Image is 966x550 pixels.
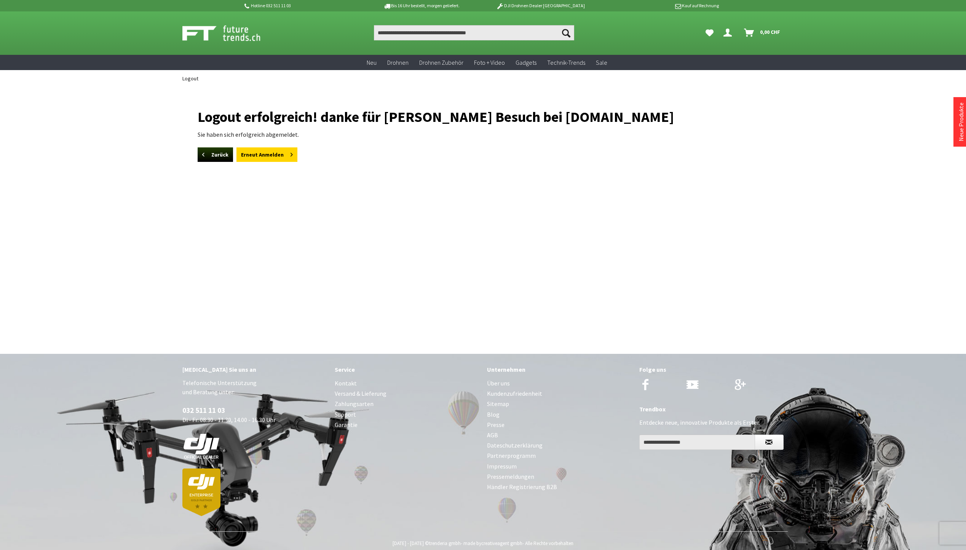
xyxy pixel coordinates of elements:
[487,389,632,399] a: Kundenzufriedenheit
[198,130,769,139] p: Sie haben sich erfolgreich abgemeldet.
[179,70,202,87] a: Logout
[335,420,479,430] a: Garantie
[182,24,277,43] img: Shop Futuretrends - zur Startseite wechseln
[487,472,632,482] a: Pressemeldungen
[335,378,479,389] a: Kontakt
[755,435,784,450] button: Newsletter abonnieren
[387,59,409,66] span: Drohnen
[542,55,591,70] a: Technik-Trends
[487,409,632,420] a: Blog
[182,365,327,374] div: [MEDICAL_DATA] Sie uns an
[374,25,574,40] input: Produkt, Marke, Kategorie, EAN, Artikelnummer…
[487,461,632,472] a: Impressum
[639,404,784,414] div: Trendbox
[182,468,220,516] img: dji-partner-enterprise_goldLoJgYOWPUIEBO.png
[600,1,719,10] p: Kauf auf Rechnung
[429,540,461,547] a: trenderia gmbh
[487,451,632,461] a: Partnerprogramm
[487,420,632,430] a: Presse
[487,482,632,492] a: Händler Registrierung B2B
[198,104,769,130] h1: Logout erfolgreich! danke für [PERSON_NAME] Besuch bei [DOMAIN_NAME]
[469,55,510,70] a: Foto + Video
[596,59,607,66] span: Sale
[236,147,297,162] a: Erneut Anmelden
[182,75,198,82] span: Logout
[335,365,479,374] div: Service
[335,399,479,409] a: Zahlungsarten
[957,102,965,141] a: Neue Produkte
[335,389,479,399] a: Versand & Lieferung
[185,540,782,547] div: [DATE] - [DATE] © - made by - Alle Rechte vorbehalten
[182,378,327,516] p: Telefonische Unterstützung und Beratung unter: Di - Fr: 08:30 - 11.30, 14.00 - 16.30 Uhr
[558,25,574,40] button: Suchen
[481,540,522,547] a: creativeagent gmbh
[419,59,463,66] span: Drohnen Zubehör
[182,406,225,415] a: 032 511 11 03
[481,1,600,10] p: DJI Drohnen Dealer [GEOGRAPHIC_DATA]
[720,25,738,40] a: Dein Konto
[335,409,479,420] a: Support
[547,59,585,66] span: Technik-Trends
[591,55,613,70] a: Sale
[516,59,536,66] span: Gadgets
[760,26,780,38] span: 0,00 CHF
[182,433,220,459] img: white-dji-schweiz-logo-official_140x140.png
[414,55,469,70] a: Drohnen Zubehör
[487,430,632,440] a: AGB
[362,1,481,10] p: Bis 16 Uhr bestellt, morgen geliefert.
[741,25,784,40] a: Warenkorb
[487,399,632,409] a: Sitemap
[367,59,377,66] span: Neu
[474,59,505,66] span: Foto + Video
[243,1,362,10] p: Hotline 032 511 11 03
[639,365,784,374] div: Folge uns
[361,55,382,70] a: Neu
[487,378,632,389] a: Über uns
[639,418,784,427] p: Entdecke neue, innovative Produkte als Erster.
[382,55,414,70] a: Drohnen
[487,440,632,451] a: Dateschutzerklärung
[487,365,632,374] div: Unternehmen
[639,435,755,450] input: Ihre E-Mail Adresse
[510,55,542,70] a: Gadgets
[198,147,233,162] a: Zurück
[702,25,717,40] a: Meine Favoriten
